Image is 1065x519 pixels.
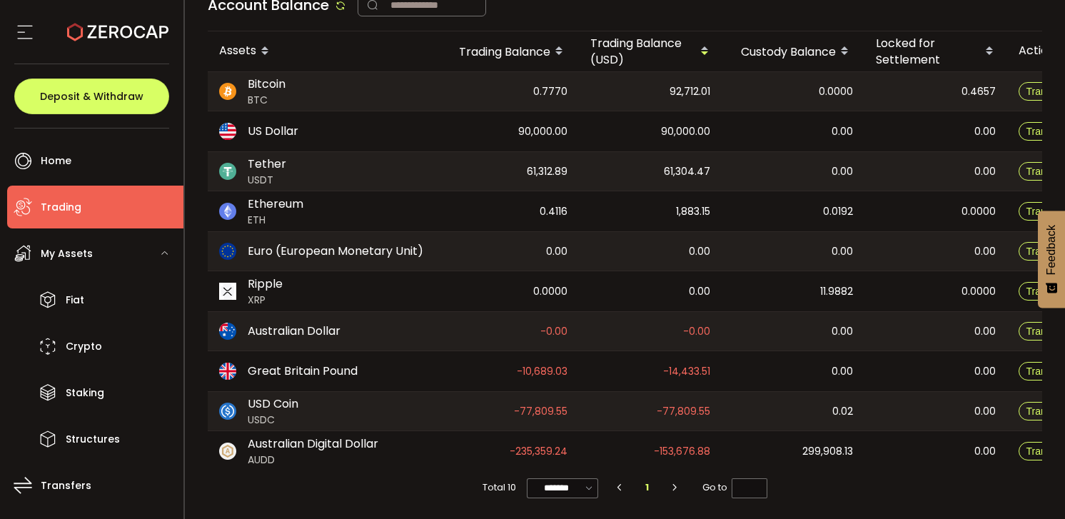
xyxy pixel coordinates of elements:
span: 0.00 [689,243,710,260]
span: 0.4116 [540,203,567,220]
iframe: Chat Widget [994,450,1065,519]
span: My Assets [41,243,93,264]
span: 0.0000 [533,283,567,300]
span: Transfer [1026,366,1064,377]
span: Great Britain Pound [248,363,358,380]
span: Transfer [1026,326,1064,337]
span: 0.00 [689,283,710,300]
span: Ripple [248,276,283,293]
span: Total 10 [483,478,516,498]
span: Transfer [1026,445,1064,457]
span: Australian Dollar [248,323,340,340]
img: eur_portfolio.svg [219,243,236,260]
button: Deposit & Withdraw [14,79,169,114]
img: usdc_portfolio.svg [219,403,236,420]
div: Trading Balance (USD) [579,35,722,68]
span: USDC [248,413,298,428]
span: 0.00 [832,363,853,380]
img: btc_portfolio.svg [219,83,236,100]
span: XRP [248,293,283,308]
span: Deposit & Withdraw [40,91,143,101]
span: 0.0000 [819,84,853,100]
span: -153,676.88 [654,443,710,460]
div: Assets [208,39,436,64]
span: -77,809.55 [657,403,710,420]
span: 61,312.89 [527,163,567,180]
span: 0.00 [832,323,853,340]
span: US Dollar [248,123,298,140]
div: Custody Balance [722,39,864,64]
span: 0.00 [974,403,996,420]
span: 92,712.01 [670,84,710,100]
span: 0.00 [546,243,567,260]
span: Australian Digital Dollar [248,435,378,453]
img: gbp_portfolio.svg [219,363,236,380]
span: Transfer [1026,405,1064,417]
li: 1 [635,478,660,498]
span: Transfers [41,475,91,496]
span: Transfer [1026,206,1064,217]
span: -0.00 [540,323,567,340]
span: 0.00 [974,443,996,460]
span: Ethereum [248,196,303,213]
span: Transfer [1026,126,1064,137]
span: 0.0192 [823,203,853,220]
img: eth_portfolio.svg [219,203,236,220]
span: 0.00 [832,163,853,180]
span: Home [41,151,71,171]
span: Transfer [1026,166,1064,177]
div: Trading Balance [436,39,579,64]
span: Tether [248,156,286,173]
span: 0.0000 [961,203,996,220]
span: Trading [41,197,81,218]
span: 90,000.00 [661,124,710,140]
span: 299,908.13 [802,443,853,460]
span: 0.00 [832,124,853,140]
span: BTC [248,93,286,108]
span: 0.00 [974,363,996,380]
span: 0.02 [832,403,853,420]
span: ETH [248,213,303,228]
img: usd_portfolio.svg [219,123,236,140]
span: 0.7770 [533,84,567,100]
span: 0.00 [832,243,853,260]
span: Bitcoin [248,76,286,93]
span: USD Coin [248,395,298,413]
span: Structures [66,429,120,450]
span: Staking [66,383,104,403]
span: Fiat [66,290,84,311]
span: 0.0000 [961,283,996,300]
span: -14,433.51 [663,363,710,380]
span: 11.9882 [820,283,853,300]
span: -0.00 [683,323,710,340]
button: Feedback - Show survey [1038,211,1065,308]
span: Go to [702,478,767,498]
span: 0.00 [974,163,996,180]
span: Transfer [1026,246,1064,257]
span: Transfer [1026,86,1064,97]
span: USDT [248,173,286,188]
div: Locked for Settlement [864,35,1007,68]
span: AUDD [248,453,378,468]
span: 0.00 [974,243,996,260]
img: aud_portfolio.svg [219,323,236,340]
span: Euro (European Monetary Unit) [248,243,423,260]
span: 90,000.00 [518,124,567,140]
span: Crypto [66,336,102,357]
span: -235,359.24 [510,443,567,460]
span: 61,304.47 [664,163,710,180]
span: 0.00 [974,124,996,140]
span: 1,883.15 [676,203,710,220]
span: -10,689.03 [517,363,567,380]
span: Feedback [1045,225,1058,275]
span: Transfer [1026,286,1064,297]
img: zuPXiwguUFiBOIQyqLOiXsnnNitlx7q4LCwEbLHADjIpTka+Lip0HH8D0VTrd02z+wEAAAAASUVORK5CYII= [219,443,236,460]
img: xrp_portfolio.png [219,283,236,300]
img: usdt_portfolio.svg [219,163,236,180]
span: 0.00 [974,323,996,340]
span: -77,809.55 [514,403,567,420]
span: 0.4657 [961,84,996,100]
